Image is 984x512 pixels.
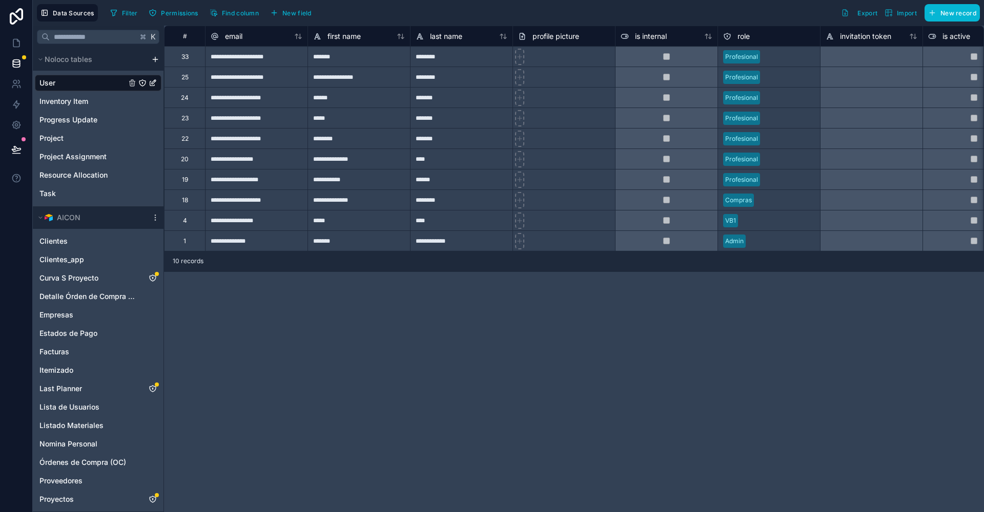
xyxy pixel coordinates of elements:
div: 18 [182,196,188,204]
div: Profesional [725,52,758,61]
span: K [150,33,157,40]
div: 22 [181,135,189,143]
span: New field [282,9,312,17]
button: Filter [106,5,141,20]
div: Profesional [725,73,758,82]
span: invitation token [840,31,891,41]
span: Find column [222,9,259,17]
span: New record [940,9,976,17]
button: Import [881,4,920,22]
span: 10 records [173,257,203,265]
div: 20 [181,155,189,163]
div: 33 [181,53,189,61]
span: Import [897,9,917,17]
span: profile picture [532,31,579,41]
button: New field [266,5,315,20]
div: Admin [725,237,744,246]
a: New record [920,4,980,22]
div: Profesional [725,93,758,102]
span: first name [327,31,361,41]
span: is internal [635,31,667,41]
div: Profesional [725,114,758,123]
div: Profesional [725,134,758,143]
button: New record [925,4,980,22]
div: VB1 [725,216,736,225]
span: is active [942,31,970,41]
div: Profesional [725,155,758,164]
div: 1 [183,237,186,245]
button: Permissions [145,5,201,20]
span: email [225,31,242,41]
div: 23 [181,114,189,122]
span: Data Sources [53,9,94,17]
span: role [737,31,750,41]
button: Find column [206,5,262,20]
span: Export [857,9,877,17]
div: Profesional [725,175,758,184]
span: last name [430,31,462,41]
button: Export [837,4,881,22]
button: Data Sources [37,4,98,22]
div: 4 [183,217,187,225]
span: Permissions [161,9,198,17]
span: Filter [122,9,138,17]
a: Permissions [145,5,206,20]
div: 19 [182,176,188,184]
div: 25 [181,73,189,81]
div: Compras [725,196,752,205]
div: # [172,32,197,40]
div: 24 [181,94,189,102]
